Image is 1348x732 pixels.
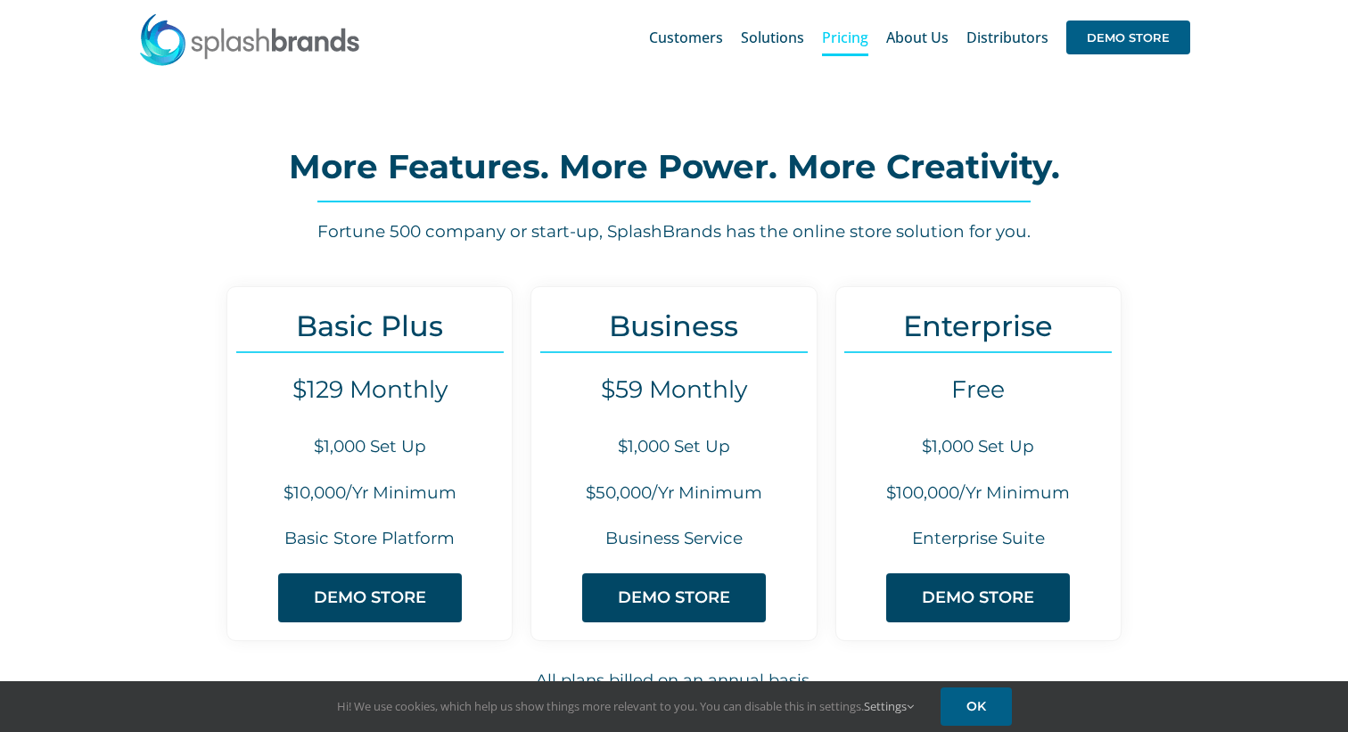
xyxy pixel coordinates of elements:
[582,573,766,622] a: DEMO STORE
[278,573,462,622] a: DEMO STORE
[227,375,512,404] h4: $129 Monthly
[966,30,1048,45] span: Distributors
[89,220,1259,244] h6: Fortune 500 company or start-up, SplashBrands has the online store solution for you.
[836,481,1121,506] h6: $100,000/Yr Minimum
[822,30,868,45] span: Pricing
[822,9,868,66] a: Pricing
[1066,9,1190,66] a: DEMO STORE
[941,687,1012,726] a: OK
[649,9,1190,66] nav: Main Menu
[227,527,512,551] h6: Basic Store Platform
[741,30,804,45] span: Solutions
[886,573,1070,622] a: DEMO STORE
[314,588,426,607] span: DEMO STORE
[531,435,816,459] h6: $1,000 Set Up
[227,435,512,459] h6: $1,000 Set Up
[89,149,1259,185] h2: More Features. More Power. More Creativity.
[337,698,914,714] span: Hi! We use cookies, which help us show things more relevant to you. You can disable this in setti...
[836,375,1121,404] h4: Free
[1066,21,1190,54] span: DEMO STORE
[227,481,512,506] h6: $10,000/Yr Minimum
[864,698,914,714] a: Settings
[836,527,1121,551] h6: Enterprise Suite
[836,309,1121,342] h3: Enterprise
[531,481,816,506] h6: $50,000/Yr Minimum
[531,527,816,551] h6: Business Service
[138,12,361,66] img: SplashBrands.com Logo
[922,588,1034,607] span: DEMO STORE
[531,375,816,404] h4: $59 Monthly
[227,309,512,342] h3: Basic Plus
[649,9,723,66] a: Customers
[618,588,730,607] span: DEMO STORE
[836,435,1121,459] h6: $1,000 Set Up
[649,30,723,45] span: Customers
[886,30,949,45] span: About Us
[531,309,816,342] h3: Business
[68,669,1281,693] h6: All plans billed on an annual basis.
[966,9,1048,66] a: Distributors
